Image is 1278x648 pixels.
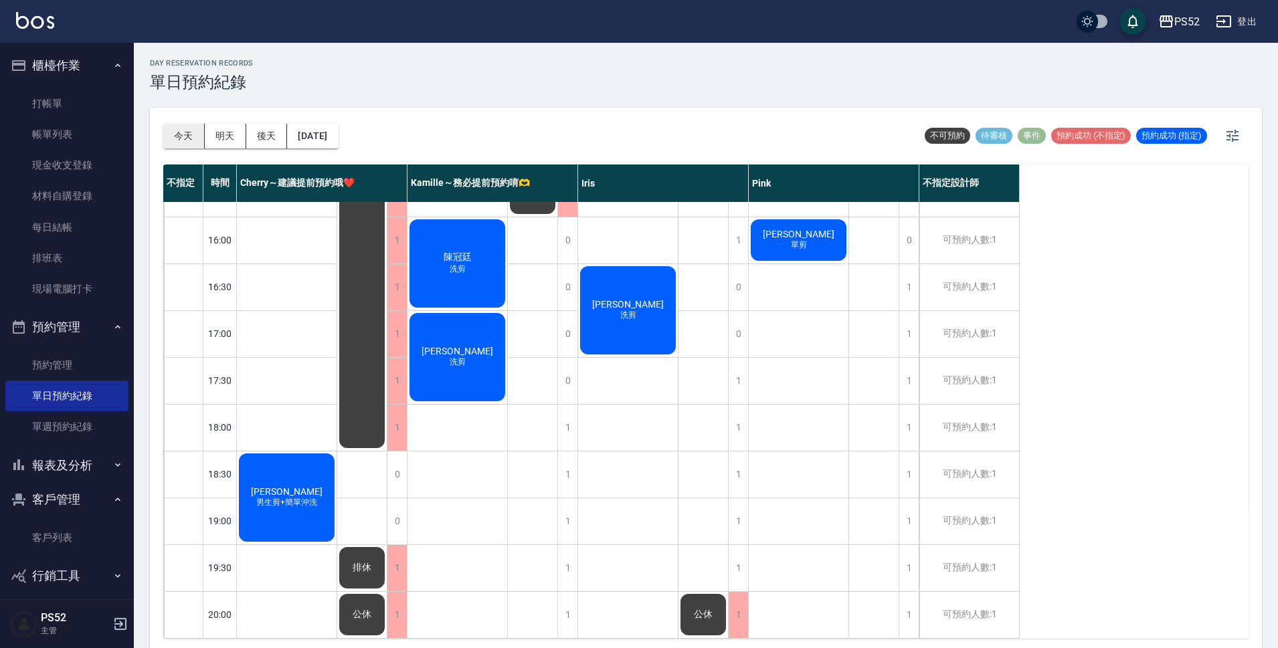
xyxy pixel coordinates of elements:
div: 0 [728,311,748,357]
div: Iris [578,165,749,202]
a: 打帳單 [5,88,128,119]
h5: PS52 [41,611,109,625]
div: 0 [557,217,577,263]
div: 1 [899,592,919,638]
div: 不指定設計師 [919,165,1020,202]
div: 1 [728,217,748,263]
button: [DATE] [287,124,338,148]
div: Pink [749,165,919,202]
div: 20:00 [203,591,237,638]
a: 材料自購登錄 [5,181,128,211]
div: 17:00 [203,310,237,357]
button: 登出 [1210,9,1262,34]
div: 19:00 [203,498,237,544]
div: 0 [899,217,919,263]
div: 1 [899,264,919,310]
button: PS52 [1153,8,1205,35]
div: 1 [728,451,748,498]
span: 男生剪+簡單沖洗 [254,497,320,508]
div: 1 [899,358,919,404]
div: 1 [728,498,748,544]
div: 可預約人數:1 [919,451,1019,498]
div: 0 [557,311,577,357]
div: 0 [557,358,577,404]
div: 可預約人數:1 [919,592,1019,638]
div: 1 [387,264,407,310]
button: 行銷工具 [5,558,128,593]
div: 0 [728,264,748,310]
div: 0 [387,451,407,498]
div: 可預約人數:1 [919,405,1019,451]
img: Logo [16,12,54,29]
a: 單週預約紀錄 [5,411,128,442]
div: 16:30 [203,263,237,310]
div: 1 [899,498,919,544]
div: 可預約人數:1 [919,498,1019,544]
span: 排休 [350,562,374,574]
div: 1 [387,217,407,263]
div: 1 [899,405,919,451]
div: 1 [557,451,577,498]
div: 不指定 [163,165,203,202]
img: Person [11,611,37,637]
div: 1 [899,451,919,498]
div: 0 [557,264,577,310]
button: 報表及分析 [5,448,128,483]
div: 16:00 [203,217,237,263]
div: 時間 [203,165,237,202]
a: 單日預約紀錄 [5,381,128,411]
div: PS52 [1174,13,1200,30]
div: 19:30 [203,544,237,591]
a: 帳單列表 [5,119,128,150]
span: 洗剪 [618,310,639,321]
span: 公休 [350,609,374,621]
div: 1 [387,358,407,404]
a: 客戶列表 [5,522,128,553]
div: 1 [728,592,748,638]
span: 洗剪 [447,263,468,275]
span: 不可預約 [925,130,970,142]
button: 明天 [205,124,246,148]
div: 1 [387,545,407,591]
div: 1 [899,311,919,357]
div: 1 [728,405,748,451]
div: 可預約人數:1 [919,358,1019,404]
div: Kamille～務必提前預約唷🫶 [407,165,578,202]
span: [PERSON_NAME] [419,346,496,356]
span: 公休 [691,609,715,621]
div: 1 [728,545,748,591]
span: 陳冠廷 [441,251,474,263]
span: [PERSON_NAME] [589,299,666,310]
div: 可預約人數:1 [919,264,1019,310]
span: [PERSON_NAME] [760,229,837,239]
a: 現場電腦打卡 [5,274,128,304]
p: 主管 [41,625,109,637]
div: 0 [387,498,407,544]
div: 1 [557,498,577,544]
div: 17:30 [203,357,237,404]
div: 1 [387,405,407,451]
button: 櫃檯作業 [5,48,128,83]
a: 每日結帳 [5,212,128,243]
div: 1 [557,592,577,638]
div: 1 [387,592,407,638]
div: 1 [899,545,919,591]
button: 客戶管理 [5,482,128,517]
a: 排班表 [5,243,128,274]
div: 18:00 [203,404,237,451]
span: 事件 [1018,130,1046,142]
span: [PERSON_NAME] [248,486,325,497]
div: 可預約人數:1 [919,545,1019,591]
button: save [1119,8,1146,35]
div: 18:30 [203,451,237,498]
button: 今天 [163,124,205,148]
span: 洗剪 [447,356,468,368]
a: 現金收支登錄 [5,150,128,181]
div: 1 [557,545,577,591]
div: 可預約人數:1 [919,311,1019,357]
a: 預約管理 [5,350,128,381]
button: 預約管理 [5,310,128,344]
div: 1 [557,405,577,451]
span: 預約成功 (不指定) [1051,130,1131,142]
h2: day Reservation records [150,59,254,68]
